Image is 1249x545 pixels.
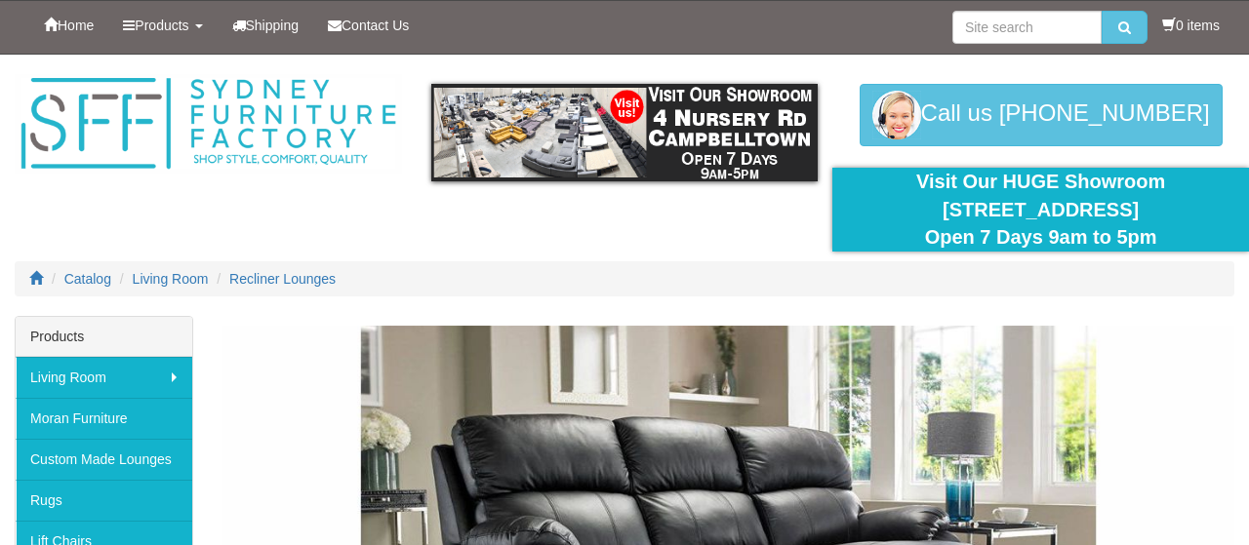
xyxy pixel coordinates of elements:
span: Home [58,18,94,33]
a: Recliner Lounges [229,271,336,287]
a: Products [108,1,217,50]
img: Sydney Furniture Factory [15,74,402,174]
li: 0 items [1162,16,1220,35]
a: Catalog [64,271,111,287]
span: Shipping [246,18,300,33]
div: Visit Our HUGE Showroom [STREET_ADDRESS] Open 7 Days 9am to 5pm [847,168,1234,252]
a: Custom Made Lounges [16,439,192,480]
img: showroom.gif [431,84,819,181]
span: Products [135,18,188,33]
a: Living Room [16,357,192,398]
a: Home [29,1,108,50]
a: Moran Furniture [16,398,192,439]
div: Products [16,317,192,357]
a: Rugs [16,480,192,521]
a: Living Room [133,271,209,287]
a: Contact Us [313,1,423,50]
a: Shipping [218,1,314,50]
span: Contact Us [342,18,409,33]
input: Site search [952,11,1102,44]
